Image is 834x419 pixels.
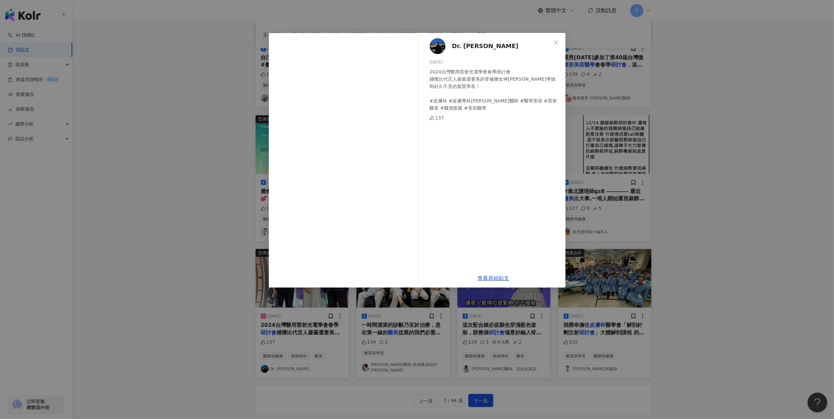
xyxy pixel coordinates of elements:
[430,38,551,54] a: KOL AvatarDr. [PERSON_NAME]
[430,59,560,66] div: [DATE]
[553,40,559,45] span: close
[478,275,510,281] a: 查看原始貼文
[549,36,563,49] button: Close
[430,114,444,122] div: 137
[430,38,446,54] img: KOL Avatar
[452,42,519,51] span: Dr. [PERSON_NAME]
[430,68,560,112] div: 2024台灣醫用雷射光電學會春季研討會 捕獲比代言人薔薔還要美的零修圖女神[PERSON_NAME]學姐和好久不見的嘉賢學長！ #皮膚科 #皮膚專科[PERSON_NAME]醫師 #醫學美容 #...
